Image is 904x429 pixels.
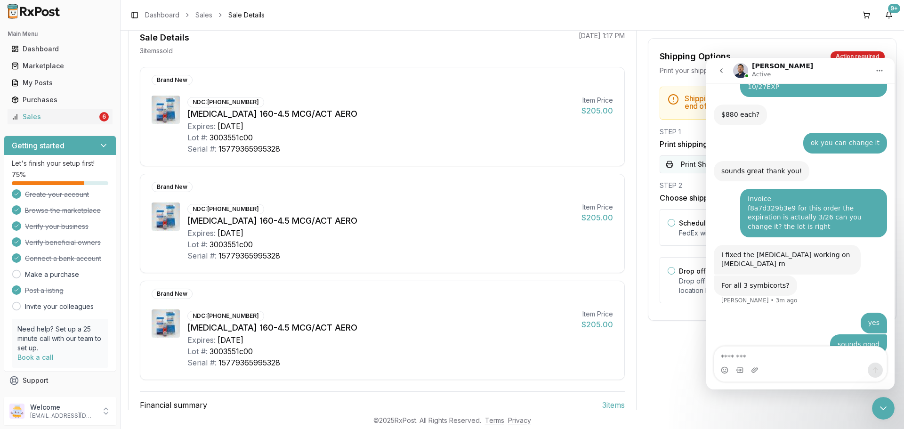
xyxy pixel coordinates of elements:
[145,10,265,20] nav: breadcrumb
[30,412,96,420] p: [EMAIL_ADDRESS][DOMAIN_NAME]
[218,121,243,132] div: [DATE]
[660,155,885,173] button: Print Shipping Documents
[12,170,26,179] span: 75 %
[831,51,885,62] div: Action required
[187,97,264,107] div: NDC: [PHONE_NUMBER]
[218,143,280,154] div: 15779365995328
[8,30,113,38] h2: Main Menu
[888,4,900,13] div: 9+
[581,309,613,319] div: Item Price
[187,214,574,227] div: [MEDICAL_DATA] 160-4.5 MCG/ACT AERO
[187,250,217,261] div: Serial #:
[99,112,109,121] div: 6
[187,311,264,321] div: NDC: [PHONE_NUMBER]
[602,399,625,411] span: 3 item s
[187,204,264,214] div: NDC: [PHONE_NUMBER]
[11,78,109,88] div: My Posts
[187,357,217,368] div: Serial #:
[4,92,116,107] button: Purchases
[210,239,253,250] div: 3003551c00
[25,254,101,263] span: Connect a bank account
[187,227,216,239] div: Expires:
[679,219,755,227] label: Schedule FedEx pickup
[579,31,625,40] p: [DATE] 1:17 PM
[508,416,531,424] a: Privacy
[872,397,895,420] iframe: Intercom live chat
[152,182,193,192] div: Brand New
[25,302,94,311] a: Invite your colleagues
[706,58,895,389] iframe: Intercom live chat
[210,346,253,357] div: 3003551c00
[11,44,109,54] div: Dashboard
[4,4,64,19] img: RxPost Logo
[152,202,180,231] img: Symbicort 160-4.5 MCG/ACT AERO
[581,212,613,223] div: $205.00
[145,10,179,20] a: Dashboard
[187,121,216,132] div: Expires:
[187,132,208,143] div: Lot #:
[195,10,212,20] a: Sales
[485,416,504,424] a: Terms
[11,95,109,105] div: Purchases
[4,75,116,90] button: My Posts
[218,227,243,239] div: [DATE]
[11,112,97,121] div: Sales
[679,276,877,295] p: Drop off your package at a nearby [GEOGRAPHIC_DATA] location by [DATE] .
[11,61,109,71] div: Marketplace
[152,96,180,124] img: Symbicort 160-4.5 MCG/ACT AERO
[187,107,574,121] div: [MEDICAL_DATA] 160-4.5 MCG/ACT AERO
[25,206,101,215] span: Browse the marketplace
[30,403,96,412] p: Welcome
[660,127,885,137] div: STEP 1
[210,132,253,143] div: 3003551c00
[17,324,103,353] p: Need help? Set up a 25 minute call with our team to set up.
[660,50,731,63] div: Shipping Options
[660,192,885,203] h3: Choose shipping method
[140,46,173,56] p: 3 item s sold
[8,40,113,57] a: Dashboard
[218,357,280,368] div: 15779365995328
[581,105,613,116] div: $205.00
[581,202,613,212] div: Item Price
[23,393,55,402] span: Feedback
[8,74,113,91] a: My Posts
[4,41,116,57] button: Dashboard
[218,250,280,261] div: 15779365995328
[152,75,193,85] div: Brand New
[685,95,877,110] h5: Shipping Deadline - Your package must be shipped by end of day [DATE] .
[4,58,116,73] button: Marketplace
[25,190,89,199] span: Create your account
[581,96,613,105] div: Item Price
[152,309,180,338] img: Symbicort 160-4.5 MCG/ACT AERO
[187,321,574,334] div: [MEDICAL_DATA] 160-4.5 MCG/ACT AERO
[140,399,207,411] span: Financial summary
[4,389,116,406] button: Feedback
